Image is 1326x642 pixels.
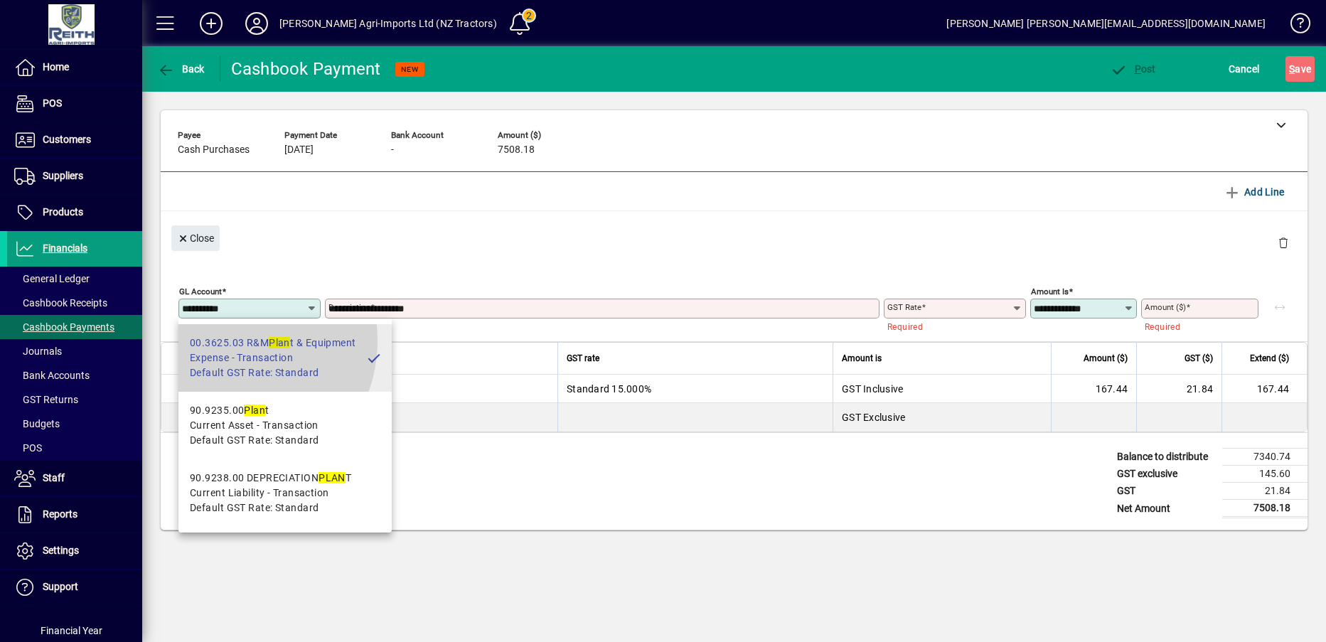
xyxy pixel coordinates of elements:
span: NEW [401,65,419,74]
a: Journals [7,339,142,363]
td: 7340.74 [1222,449,1308,466]
span: Financial Year [41,625,102,636]
a: Knowledge Base [1280,3,1308,49]
span: GL account [179,351,223,366]
a: Settings [7,533,142,569]
span: Journals [14,346,62,357]
span: Computer Expenses [179,382,232,396]
div: [PERSON_NAME] [PERSON_NAME][EMAIL_ADDRESS][DOMAIN_NAME] [946,12,1266,35]
a: POS [7,86,142,122]
span: GST Returns [14,394,78,405]
button: Cancel [1225,56,1263,82]
td: Computer Expenses [265,375,558,403]
span: POS [14,442,42,454]
span: Staff [43,472,65,483]
td: GST Inclusive [833,375,1051,403]
td: 167.44 [1051,375,1136,403]
a: Budgets [7,412,142,436]
a: Support [7,569,142,605]
div: [PERSON_NAME] Agri-Imports Ltd (NZ Tractors) [279,12,497,35]
td: 21.84 [1136,375,1221,403]
td: GST exclusive [1110,466,1222,483]
td: GST Exclusive [833,403,1051,432]
a: Bank Accounts [7,363,142,387]
mat-error: Required [1145,319,1247,333]
a: GST Returns [7,387,142,412]
span: Products [43,206,83,218]
button: Back [154,56,208,82]
td: Balance to distribute [1110,449,1222,466]
td: 21.84 [1222,483,1308,500]
span: GST rate [567,351,599,366]
a: Cashbook Receipts [7,291,142,315]
span: Cash Purchases [178,144,250,156]
button: Save [1285,56,1315,82]
span: Cancel [1229,58,1260,80]
mat-error: Required [328,319,868,333]
a: Home [7,50,142,85]
span: GL [240,385,250,392]
div: Cashbook Payment [231,58,381,80]
a: Staff [7,461,142,496]
app-page-header-button: Delete [1266,236,1300,249]
button: Close [171,225,220,251]
mat-label: Description [328,302,370,312]
mat-label: Amount ($) [1145,302,1186,312]
mat-label: Amount is [1031,287,1069,296]
a: Suppliers [7,159,142,194]
app-page-header-button: Back [142,56,220,82]
td: GST [1110,483,1222,500]
span: P [1135,63,1141,75]
span: GST ($) [1185,351,1213,366]
span: [DATE] [284,144,314,156]
span: POS [43,97,62,109]
span: Close [177,227,214,250]
a: Products [7,195,142,230]
span: Budgets [14,418,60,429]
span: Bank Accounts [14,370,90,381]
mat-label: GL Account [179,287,222,296]
app-page-header-button: Close [168,231,223,244]
a: Reports [7,497,142,533]
span: Support [43,581,78,592]
td: 7508.18 [1222,500,1308,518]
span: General Ledger [14,273,90,284]
span: Cashbook Receipts [14,297,107,309]
span: Suppliers [43,170,83,181]
td: 145.60 [1222,466,1308,483]
td: 167.44 [1221,375,1307,403]
mat-label: GST rate [887,302,921,312]
span: Customers [43,134,91,145]
span: Back [157,63,205,75]
span: 7508.18 [498,144,535,156]
span: Amount ($) [1084,351,1128,366]
span: ost [1110,63,1156,75]
span: Cashbook Payments [14,321,114,333]
span: GL [240,413,250,421]
span: Settings [43,545,79,556]
span: Reports [43,508,77,520]
span: Extend ($) [1250,351,1289,366]
mat-error: Required [887,319,1015,333]
button: Delete [1266,225,1300,260]
a: Cashbook Payments [7,315,142,339]
span: Financials [43,242,87,254]
span: Description [274,351,318,366]
span: S [1289,63,1295,75]
span: Amount is [842,351,882,366]
a: General Ledger [7,267,142,291]
span: - [391,144,394,156]
a: Customers [7,122,142,158]
td: Standard 15.000% [557,375,833,403]
span: ave [1289,58,1311,80]
td: Net Amount [1110,500,1222,518]
span: Home [43,61,69,73]
button: Add [188,11,234,36]
button: Post [1106,56,1160,82]
a: POS [7,436,142,460]
button: Profile [234,11,279,36]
